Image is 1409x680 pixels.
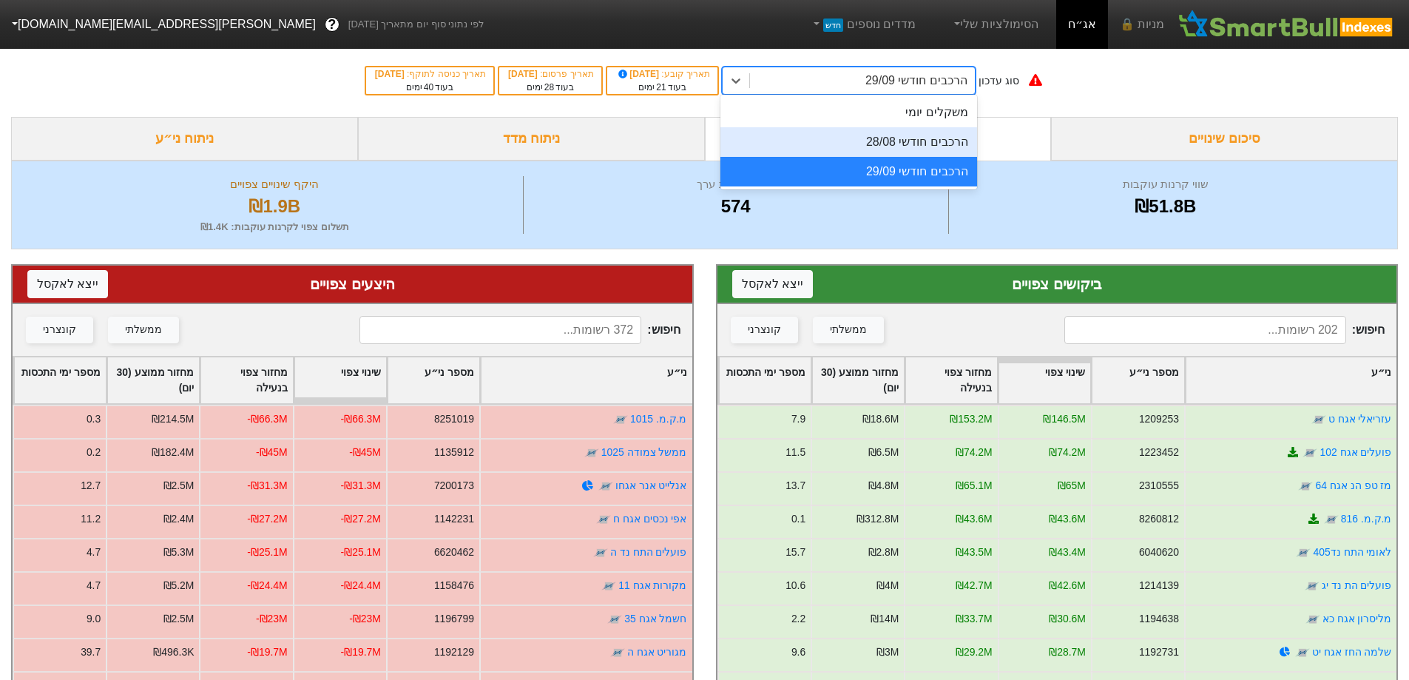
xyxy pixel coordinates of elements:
[424,82,433,92] span: 40
[507,67,594,81] div: תאריך פרסום :
[527,193,945,220] div: 574
[1049,644,1086,660] div: ₪28.7M
[1294,645,1309,660] img: tase link
[1340,513,1391,525] a: מ.ק.מ. 816
[87,545,101,560] div: 4.7
[953,193,1379,220] div: ₪51.8B
[358,117,705,161] div: ניתוח מדד
[862,411,899,427] div: ₪18.6M
[584,445,599,460] img: tase link
[1051,117,1398,161] div: סיכום שינויים
[830,322,867,338] div: ממשלתי
[601,446,687,458] a: ממשל צמודה 1025
[30,176,519,193] div: היקף שינויים צפויים
[247,644,287,660] div: -₪19.7M
[81,511,101,527] div: 11.2
[87,445,101,460] div: 0.2
[1304,579,1319,593] img: tase link
[434,411,474,427] div: 8251019
[955,511,992,527] div: ₪43.6M
[720,157,977,186] div: הרכבים חודשי 29/09
[1138,578,1178,593] div: 1214139
[163,578,195,593] div: ₪5.2M
[481,357,692,403] div: Toggle SortBy
[152,411,194,427] div: ₪214.5M
[613,513,687,525] a: אפי נכסים אגח ח
[359,316,680,344] span: חיפוש :
[955,644,992,660] div: ₪29.2M
[955,445,992,460] div: ₪74.2M
[785,445,805,460] div: 11.5
[1305,612,1320,627] img: tase link
[294,357,386,403] div: Toggle SortBy
[1138,411,1178,427] div: 1209253
[1138,511,1178,527] div: 8260812
[1049,578,1086,593] div: ₪42.6M
[1043,411,1085,427] div: ₪146.5M
[955,578,992,593] div: ₪42.7M
[705,117,1052,161] div: ביקושים והיצעים צפויים
[30,220,519,235] div: תשלום צפוי לקרנות עוקבות : ₪1.4K
[955,545,992,560] div: ₪43.5M
[1057,478,1085,494] div: ₪65M
[1323,512,1338,527] img: tase link
[732,273,1382,295] div: ביקושים צפויים
[823,18,843,32] span: חדש
[152,445,194,460] div: ₪182.4M
[868,545,899,560] div: ₪2.8M
[607,612,622,627] img: tase link
[1328,413,1391,425] a: עזריאלי אגח ט
[108,317,179,343] button: ממשלתי
[43,322,76,338] div: קונצרני
[349,445,381,460] div: -₪45M
[999,357,1090,403] div: Toggle SortBy
[163,545,195,560] div: ₪5.3M
[1049,511,1086,527] div: ₪43.6M
[1138,478,1178,494] div: 2310555
[256,445,288,460] div: -₪45M
[804,10,922,39] a: מדדים נוספיםחדש
[1313,546,1391,558] a: לאומי התח נד405
[871,611,899,627] div: ₪14M
[341,511,381,527] div: -₪27.2M
[593,545,608,560] img: tase link
[1049,445,1086,460] div: ₪74.2M
[955,478,992,494] div: ₪65.1M
[434,578,474,593] div: 1158476
[1176,10,1397,39] img: SmartBull
[349,611,381,627] div: -₪23M
[876,578,899,593] div: ₪4M
[596,512,611,527] img: tase link
[1321,579,1391,591] a: פועלים הת נד יג
[247,578,287,593] div: -₪24.4M
[1302,445,1317,460] img: tase link
[247,411,287,427] div: -₪66.3M
[791,411,805,427] div: 7.9
[1138,545,1178,560] div: 6040620
[434,611,474,627] div: 1196799
[1138,445,1178,460] div: 1223452
[905,357,997,403] div: Toggle SortBy
[341,411,381,427] div: -₪66.3M
[785,478,805,494] div: 13.7
[375,69,407,79] span: [DATE]
[434,478,474,494] div: 7200173
[791,511,805,527] div: 0.1
[1064,316,1385,344] span: חיפוש :
[1092,357,1183,403] div: Toggle SortBy
[876,644,899,660] div: ₪3M
[731,317,798,343] button: קונצרני
[953,176,1379,193] div: שווי קרנות עוקבות
[1315,479,1391,491] a: מז טפ הנ אגח 64
[613,412,628,427] img: tase link
[359,316,641,344] input: 372 רשומות...
[163,478,195,494] div: ₪2.5M
[507,81,594,94] div: בעוד ימים
[618,579,686,591] a: מקורות אגח 11
[434,545,474,560] div: 6620462
[163,611,195,627] div: ₪2.5M
[434,445,474,460] div: 1135912
[11,117,358,161] div: ניתוח ני״ע
[1186,357,1396,403] div: Toggle SortBy
[945,10,1044,39] a: הסימולציות שלי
